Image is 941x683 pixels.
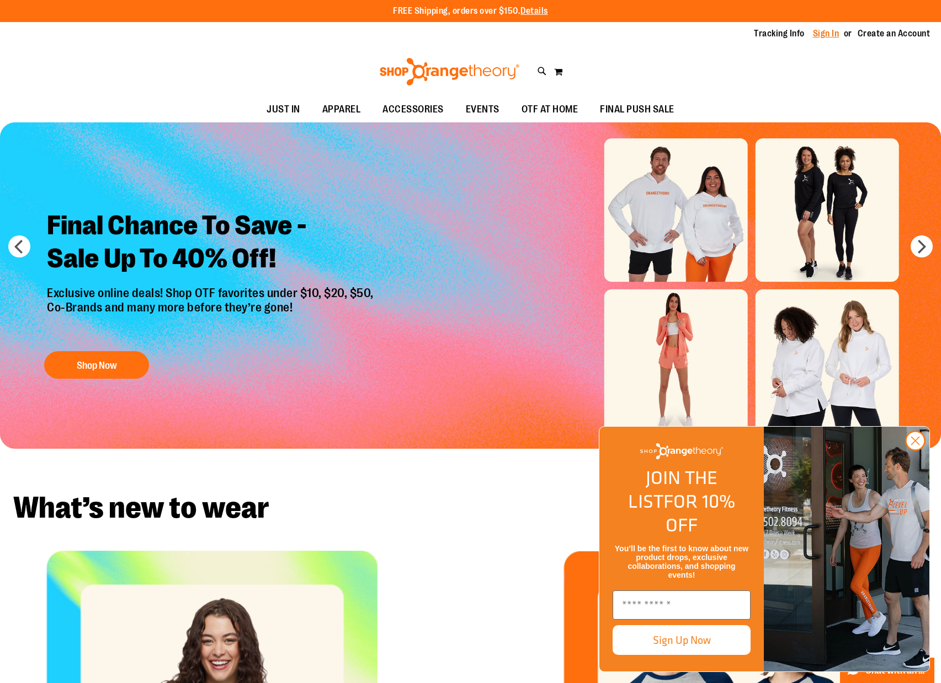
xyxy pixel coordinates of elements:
a: Sign In [813,28,839,40]
a: Final Chance To Save -Sale Up To 40% Off! Exclusive online deals! Shop OTF favorites under $10, $... [39,201,385,384]
a: Details [520,6,548,16]
span: ACCESSORIES [382,97,444,122]
span: JOIN THE LIST [628,464,717,515]
img: Shop Orangetheory [378,58,521,85]
h2: Final Chance To Save - Sale Up To 40% Off! [39,201,385,286]
a: JUST IN [256,97,311,122]
span: EVENTS [466,97,499,122]
a: Create an Account [858,28,931,40]
div: FLYOUT Form [588,415,941,683]
button: Close dialog [905,431,926,451]
a: EVENTS [455,97,511,122]
p: Exclusive online deals! Shop OTF favorites under $10, $20, $50, Co-Brands and many more before th... [39,286,385,340]
a: FINAL PUSH SALE [589,97,685,122]
span: FOR 10% OFF [663,487,735,539]
input: Enter email [613,590,751,620]
span: You’ll be the first to know about new product drops, exclusive collaborations, and shopping events! [615,544,748,579]
a: OTF AT HOME [511,97,589,122]
span: JUST IN [267,97,300,122]
p: FREE Shipping, orders over $150. [393,5,548,18]
button: Shop Now [44,351,149,379]
span: FINAL PUSH SALE [600,97,674,122]
button: Sign Up Now [613,625,751,655]
img: Shop Orangetheory [640,443,723,459]
span: OTF AT HOME [522,97,578,122]
img: Shop Orangtheory [764,427,929,671]
a: ACCESSORIES [371,97,455,122]
a: Tracking Info [754,28,805,40]
button: prev [8,235,30,257]
a: APPAREL [311,97,372,122]
span: APPAREL [322,97,361,122]
button: next [911,235,933,257]
h2: What’s new to wear [13,493,928,523]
